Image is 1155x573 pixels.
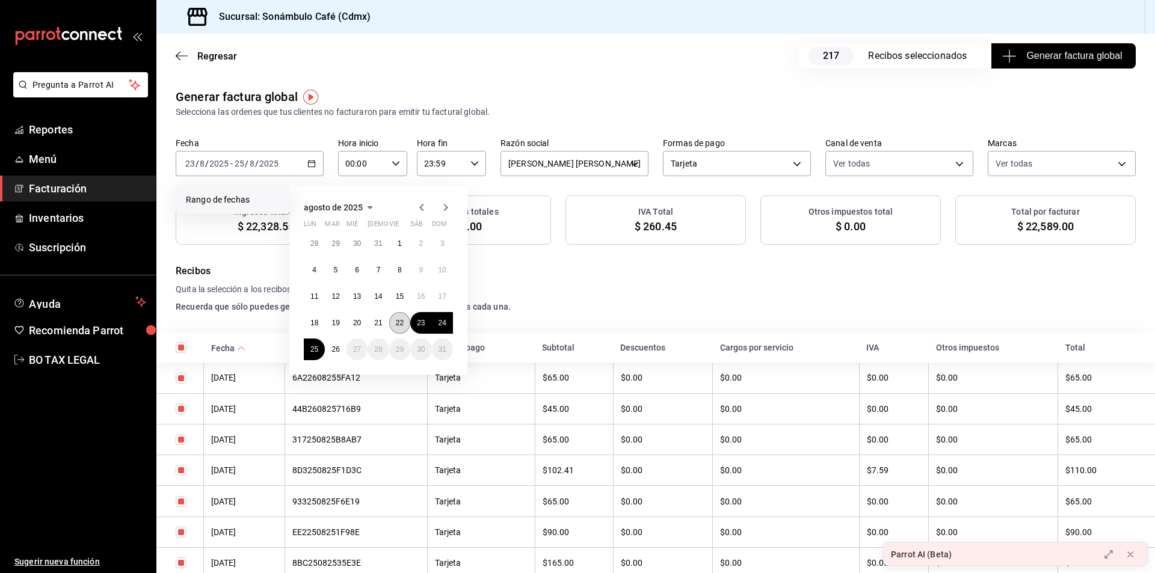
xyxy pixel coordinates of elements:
[205,159,209,168] span: /
[535,363,613,393] th: $65.00
[29,210,146,226] span: Inventarios
[859,424,928,455] th: $0.00
[312,266,316,274] abbr: 4 de agosto de 2025
[304,312,325,334] button: 18 de agosto de 2025
[29,322,146,339] span: Recomienda Parrot
[439,319,446,327] abbr: 24 de agosto de 2025
[211,343,245,353] span: Fecha
[353,345,361,354] abbr: 27 de agosto de 2025
[891,548,952,561] div: Parrot AI (Beta)
[988,139,1136,147] label: Marcas
[500,151,648,176] div: [PERSON_NAME] [PERSON_NAME]
[292,527,420,537] div: EE22508251F98E
[186,194,279,206] span: Rango de fechas
[325,220,339,233] abbr: martes
[1058,486,1155,516] th: $65.00
[304,233,325,254] button: 28 de julio de 2025
[310,239,318,248] abbr: 28 de julio de 2025
[833,158,870,170] span: Ver todas
[204,486,285,516] th: [DATE]
[325,312,346,334] button: 19 de agosto de 2025
[346,339,368,360] button: 27 de agosto de 2025
[389,339,410,360] button: 29 de agosto de 2025
[176,106,1136,118] div: Selecciona las ordenes que tus clientes no facturaron para emitir tu factural global.
[440,239,445,248] abbr: 3 de agosto de 2025
[374,239,382,248] abbr: 31 de julio de 2025
[14,556,146,568] span: Sugerir nueva función
[1005,49,1122,63] span: Generar factura global
[234,159,245,168] input: --
[836,218,866,234] span: $ 0.00
[389,233,410,254] button: 1 de agosto de 2025
[176,139,324,147] label: Fecha
[389,220,399,233] abbr: viernes
[176,264,1136,278] h4: Recibos
[859,332,928,363] th: IVA
[292,465,420,475] div: 8D3250825F1D3C
[32,79,129,91] span: Pregunta a Parrot AI
[432,233,453,254] button: 3 de agosto de 2025
[613,363,712,393] th: $0.00
[535,393,613,424] th: $45.00
[396,292,404,301] abbr: 15 de agosto de 2025
[428,363,535,393] th: Tarjeta
[439,345,446,354] abbr: 31 de agosto de 2025
[432,339,453,360] button: 31 de agosto de 2025
[929,363,1058,393] th: $0.00
[500,139,648,147] label: Razón social
[176,51,237,62] button: Regresar
[245,159,248,168] span: /
[535,516,613,547] th: $90.00
[209,10,371,24] h3: Sucursal: Sonámbulo Café (Cdmx)
[292,404,420,414] div: 44B260825716B9
[8,87,148,100] a: Pregunta a Parrot AI
[325,286,346,307] button: 12 de agosto de 2025
[310,345,318,354] abbr: 25 de agosto de 2025
[29,352,146,368] span: BO TAX LEGAL
[197,51,237,62] span: Regresar
[1017,218,1074,234] span: $ 22,589.00
[996,158,1032,170] span: Ver todas
[204,393,285,424] th: [DATE]
[353,292,361,301] abbr: 13 de agosto de 2025
[310,319,318,327] abbr: 18 de agosto de 2025
[432,286,453,307] button: 17 de agosto de 2025
[417,345,425,354] abbr: 30 de agosto de 2025
[255,159,259,168] span: /
[368,233,389,254] button: 31 de julio de 2025
[410,220,423,233] abbr: sábado
[929,424,1058,455] th: $0.00
[417,139,486,147] label: Hora fin
[204,363,285,393] th: [DATE]
[209,159,229,168] input: ----
[389,286,410,307] button: 15 de agosto de 2025
[303,90,318,105] img: Tooltip marker
[304,220,316,233] abbr: lunes
[929,486,1058,516] th: $0.00
[29,239,146,256] span: Suscripción
[713,424,860,455] th: $0.00
[368,339,389,360] button: 28 de agosto de 2025
[1011,206,1079,218] h3: Total por facturar
[29,151,146,167] span: Menú
[410,312,431,334] button: 23 de agosto de 2025
[353,239,361,248] abbr: 30 de julio de 2025
[808,206,893,218] h3: Otros impuestos total
[304,286,325,307] button: 11 de agosto de 2025
[535,455,613,486] th: $102.41
[285,332,428,363] th: # de recibo
[1058,516,1155,547] th: $90.00
[196,159,199,168] span: /
[535,424,613,455] th: $65.00
[230,159,233,168] span: -
[713,486,860,516] th: $0.00
[259,159,279,168] input: ----
[929,516,1058,547] th: $0.00
[389,259,410,281] button: 8 de agosto de 2025
[346,286,368,307] button: 13 de agosto de 2025
[417,292,425,301] abbr: 16 de agosto de 2025
[249,159,255,168] input: --
[428,393,535,424] th: Tarjeta
[638,206,673,218] h3: IVA Total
